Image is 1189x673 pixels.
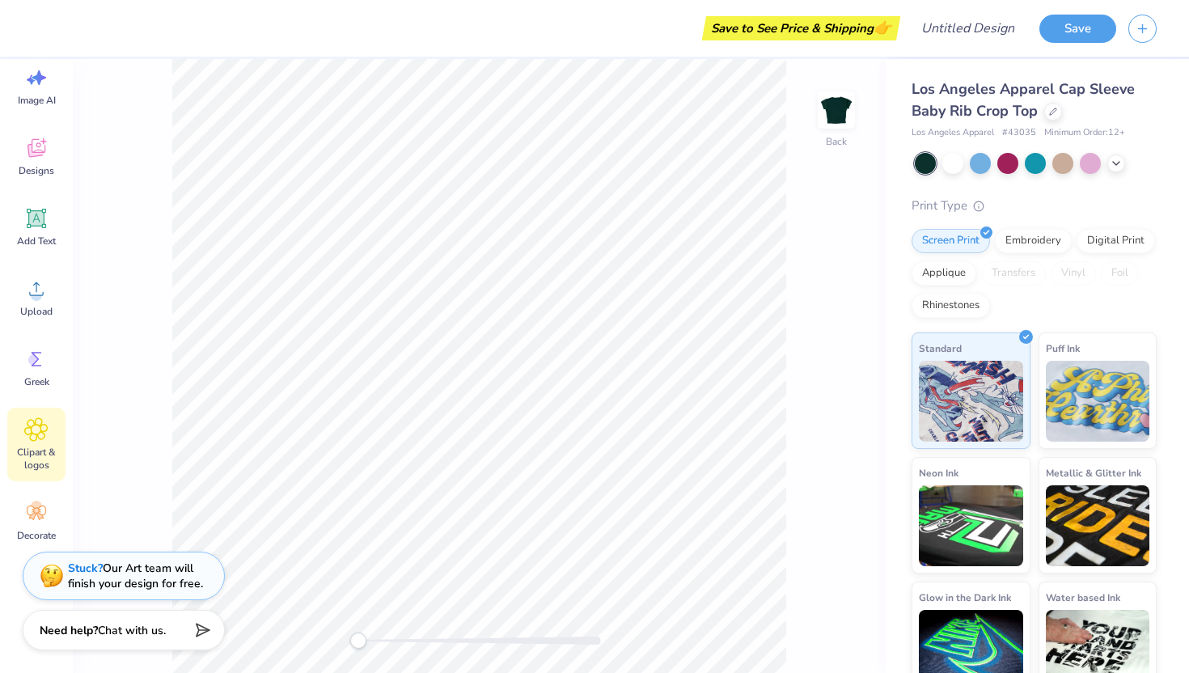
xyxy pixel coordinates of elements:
[912,197,1157,215] div: Print Type
[1101,261,1139,286] div: Foil
[1002,126,1036,140] span: # 43035
[68,561,203,591] div: Our Art team will finish your design for free.
[1046,464,1141,481] span: Metallic & Glitter Ink
[912,79,1135,121] span: Los Angeles Apparel Cap Sleeve Baby Rib Crop Top
[19,164,54,177] span: Designs
[706,16,896,40] div: Save to See Price & Shipping
[68,561,103,576] strong: Stuck?
[919,464,958,481] span: Neon Ink
[1039,15,1116,43] button: Save
[912,126,994,140] span: Los Angeles Apparel
[919,485,1023,566] img: Neon Ink
[820,94,853,126] img: Back
[10,446,63,472] span: Clipart & logos
[919,589,1011,606] span: Glow in the Dark Ink
[17,235,56,248] span: Add Text
[912,294,990,318] div: Rhinestones
[1046,485,1150,566] img: Metallic & Glitter Ink
[24,375,49,388] span: Greek
[1046,589,1120,606] span: Water based Ink
[20,305,53,318] span: Upload
[874,18,891,37] span: 👉
[981,261,1046,286] div: Transfers
[826,134,847,149] div: Back
[919,361,1023,442] img: Standard
[1046,340,1080,357] span: Puff Ink
[912,229,990,253] div: Screen Print
[350,633,366,649] div: Accessibility label
[919,340,962,357] span: Standard
[18,94,56,107] span: Image AI
[995,229,1072,253] div: Embroidery
[17,529,56,542] span: Decorate
[1046,361,1150,442] img: Puff Ink
[912,261,976,286] div: Applique
[98,623,166,638] span: Chat with us.
[908,12,1027,44] input: Untitled Design
[1044,126,1125,140] span: Minimum Order: 12 +
[1077,229,1155,253] div: Digital Print
[40,623,98,638] strong: Need help?
[1051,261,1096,286] div: Vinyl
